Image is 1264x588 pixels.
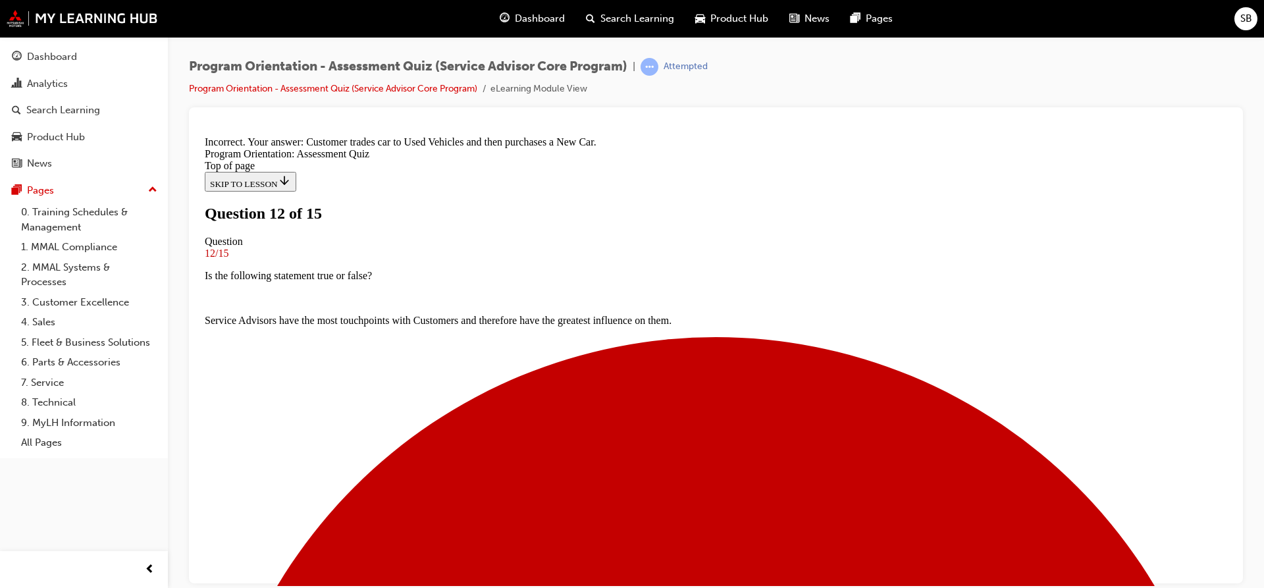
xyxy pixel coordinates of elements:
a: News [5,151,163,176]
span: Program Orientation - Assessment Quiz (Service Advisor Core Program) [189,59,627,74]
img: mmal [7,10,158,27]
div: Analytics [27,76,68,92]
span: Search Learning [600,11,674,26]
a: guage-iconDashboard [489,5,575,32]
div: 12/15 [5,117,1028,128]
a: Analytics [5,72,163,96]
span: guage-icon [12,51,22,63]
li: eLearning Module View [490,82,587,97]
span: News [804,11,829,26]
span: search-icon [12,105,21,117]
div: Incorrect. Your answer: Customer trades car to Used Vehicles and then purchases a New Car. [5,5,1028,17]
a: pages-iconPages [840,5,903,32]
span: Product Hub [710,11,768,26]
button: Pages [5,178,163,203]
a: 0. Training Schedules & Management [16,202,163,237]
button: DashboardAnalyticsSearch LearningProduct HubNews [5,42,163,178]
span: SB [1240,11,1252,26]
a: 2. MMAL Systems & Processes [16,257,163,292]
a: Search Learning [5,98,163,122]
span: search-icon [586,11,595,27]
span: SKIP TO LESSON [11,48,92,58]
a: 1. MMAL Compliance [16,237,163,257]
span: pages-icon [12,185,22,197]
a: Dashboard [5,45,163,69]
button: SKIP TO LESSON [5,41,97,61]
div: Pages [27,183,54,198]
span: news-icon [12,158,22,170]
a: 6. Parts & Accessories [16,352,163,373]
span: learningRecordVerb_ATTEMPT-icon [641,58,658,76]
span: guage-icon [500,11,510,27]
h1: Question 12 of 15 [5,74,1028,92]
div: Product Hub [27,130,85,145]
span: car-icon [695,11,705,27]
a: news-iconNews [779,5,840,32]
span: prev-icon [145,562,155,578]
div: Dashboard [27,49,77,65]
div: Search Learning [26,103,100,118]
button: SB [1234,7,1257,30]
span: car-icon [12,132,22,144]
a: car-iconProduct Hub [685,5,779,32]
p: Service Advisors have the most touchpoints with Customers and therefore have the greatest influen... [5,184,1028,196]
div: Attempted [664,61,708,73]
a: 3. Customer Excellence [16,292,163,313]
a: search-iconSearch Learning [575,5,685,32]
a: 4. Sales [16,312,163,333]
span: | [633,59,635,74]
a: All Pages [16,433,163,453]
a: Program Orientation - Assessment Quiz (Service Advisor Core Program) [189,83,477,94]
span: news-icon [789,11,799,27]
div: Question [5,105,1028,117]
span: Dashboard [515,11,565,26]
a: Product Hub [5,125,163,149]
a: 5. Fleet & Business Solutions [16,333,163,353]
a: 7. Service [16,373,163,393]
span: Pages [866,11,893,26]
a: 9. MyLH Information [16,413,163,433]
span: pages-icon [851,11,860,27]
span: up-icon [148,182,157,199]
a: 8. Technical [16,392,163,413]
div: News [27,156,52,171]
span: chart-icon [12,78,22,90]
p: Is the following statement true or false? [5,139,1028,151]
div: Top of page [5,29,1028,41]
div: Program Orientation: Assessment Quiz [5,17,1028,29]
